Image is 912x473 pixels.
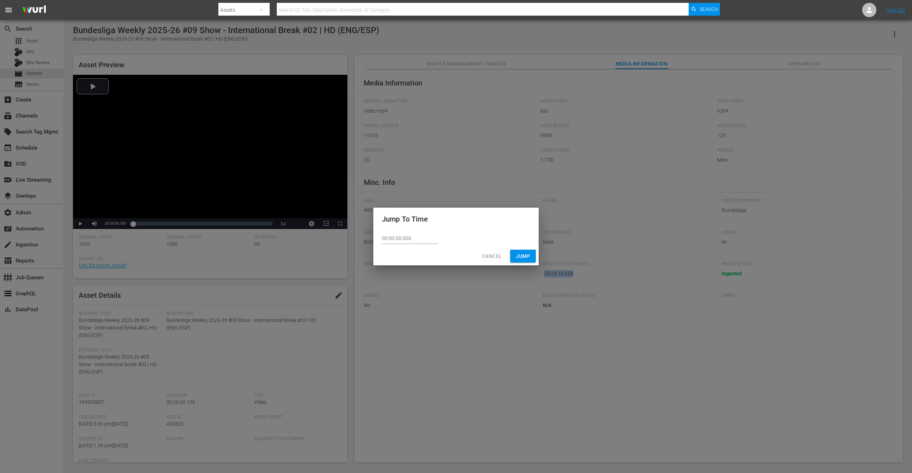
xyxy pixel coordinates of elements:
h2: Jump To Time [382,213,530,225]
span: Jump [516,252,530,261]
a: Sign Out [887,7,905,13]
span: menu [4,6,13,14]
img: ans4CAIJ8jUAAAAAAAAAAAAAAAAAAAAAAAAgQb4GAAAAAAAAAAAAAAAAAAAAAAAAJMjXAAAAAAAAAAAAAAAAAAAAAAAAgAT5G... [17,2,51,19]
button: Cancel [476,250,507,263]
span: Cancel [482,252,502,261]
span: Search [699,3,718,16]
button: Jump [510,250,536,263]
